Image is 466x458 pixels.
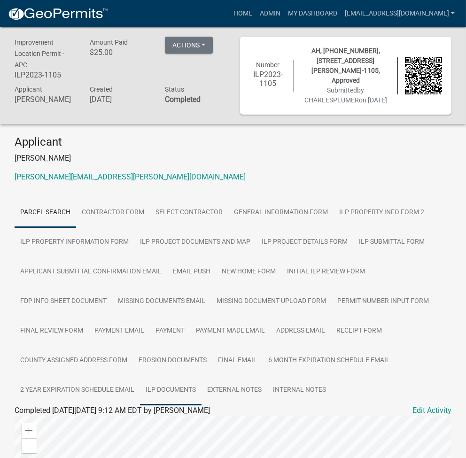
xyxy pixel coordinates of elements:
a: ILP Project Documents and Map [134,227,256,257]
a: [EMAIL_ADDRESS][DOMAIN_NAME] [341,5,458,23]
span: AH, [PHONE_NUMBER], [STREET_ADDRESS][PERSON_NAME]-1105, Approved [311,47,380,84]
a: Missing Document Upload Form [211,287,332,317]
a: Permit Number Input Form [332,287,435,317]
span: Amount Paid [90,39,128,46]
a: Contractor Form [76,198,150,228]
span: Number [256,61,280,69]
h6: [PERSON_NAME] [15,95,76,104]
span: Applicant [15,85,42,93]
a: ILP Property Information Form [15,227,134,257]
a: Parcel search [15,198,76,228]
a: [PERSON_NAME][EMAIL_ADDRESS][PERSON_NAME][DOMAIN_NAME] [15,172,246,181]
span: Improvement Location Permit - APC [15,39,64,69]
a: Missing Documents Email [112,287,211,317]
a: County Assigned Address Form [15,346,133,376]
a: Payment [150,316,190,346]
a: Payment Made Email [190,316,271,346]
div: Zoom in [22,423,37,438]
button: Actions [165,37,213,54]
span: Submitted on [DATE] [304,86,387,104]
h4: Applicant [15,135,451,149]
a: ILP Documents [140,375,202,405]
p: [PERSON_NAME] [15,153,451,164]
a: Address Email [271,316,331,346]
h6: ILP2023-1105 [249,70,287,88]
a: Erosion Documents [133,346,212,376]
a: External Notes [202,375,267,405]
a: Final Review Form [15,316,89,346]
a: Final Email [212,346,263,376]
a: Home [230,5,256,23]
a: Internal Notes [267,375,332,405]
strong: Completed [165,95,201,104]
a: Select contractor [150,198,228,228]
a: 6 Month Expiration Schedule Email [263,346,396,376]
a: New Home Form [216,257,281,287]
h6: $25.00 [90,48,151,57]
div: Zoom out [22,438,37,453]
a: Payment Email [89,316,150,346]
a: General Information Form [228,198,334,228]
h6: ILP2023-1105 [15,70,76,79]
a: Email Push [167,257,216,287]
span: Completed [DATE][DATE] 9:12 AM EDT by [PERSON_NAME] [15,406,210,415]
a: FDP INFO Sheet Document [15,287,112,317]
img: QR code [405,57,442,94]
a: Admin [256,5,284,23]
a: ILP Submittal Form [353,227,430,257]
a: Initial ILP Review Form [281,257,371,287]
a: Applicant Submittal Confirmation Email [15,257,167,287]
span: Status [165,85,184,93]
a: 2 Year Expiration Schedule Email [15,375,140,405]
a: ILP Project Details Form [256,227,353,257]
a: My Dashboard [284,5,341,23]
span: Created [90,85,113,93]
a: Receipt Form [331,316,388,346]
a: Edit Activity [412,405,451,416]
a: ILP Property Info Form 2 [334,198,430,228]
h6: [DATE] [90,95,151,104]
